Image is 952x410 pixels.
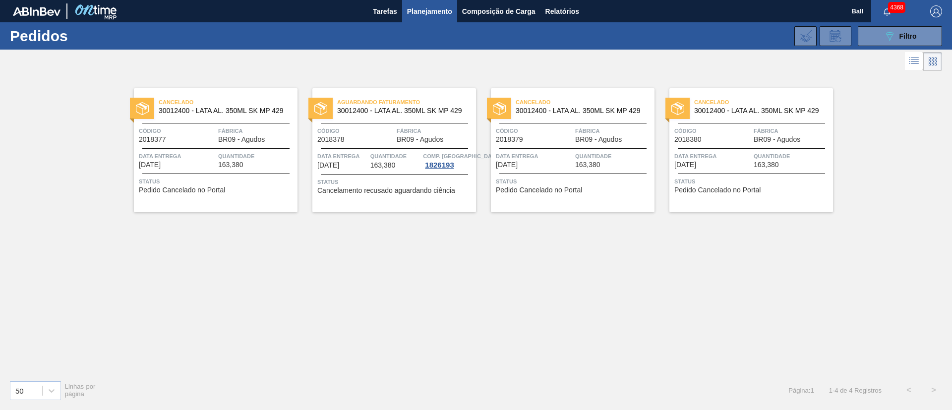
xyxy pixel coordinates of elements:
[10,30,158,42] h1: Pedidos
[337,97,476,107] span: Aguardando Faturamento
[516,97,654,107] span: Cancelado
[820,26,851,46] div: Solicitação de Revisão de Pedidos
[694,107,825,115] span: 30012400 - LATA AL. 350ML SK MP 429
[921,378,946,403] button: >
[218,136,265,143] span: BR09 - Agudos
[423,161,456,169] div: 1826193
[317,151,368,161] span: Data entrega
[899,32,917,40] span: Filtro
[871,4,903,18] button: Notificações
[754,161,779,169] span: 163,380
[159,107,290,115] span: 30012400 - LATA AL. 350ML SK MP 429
[788,387,814,394] span: Página : 1
[317,187,455,194] span: Cancelamento recusado aguardando ciência
[476,88,654,212] a: statusCancelado30012400 - LATA AL. 350ML SK MP 429Código2018379FábricaBR09 - AgudosData entrega[D...
[317,126,394,136] span: Código
[496,151,573,161] span: Data entrega
[423,151,474,169] a: Comp. [GEOGRAPHIC_DATA]1826193
[694,97,833,107] span: Cancelado
[888,2,905,13] span: 4368
[139,136,166,143] span: 2018377
[496,186,582,194] span: Pedido Cancelado no Portal
[462,5,535,17] span: Composição de Carga
[317,177,474,187] span: Status
[159,97,297,107] span: Cancelado
[496,136,523,143] span: 2018379
[674,126,751,136] span: Código
[139,176,295,186] span: Status
[370,151,421,161] span: Quantidade
[923,52,942,71] div: Visão em Cards
[218,151,295,161] span: Quantidade
[896,378,921,403] button: <
[829,387,882,394] span: 1 - 4 de 4 Registros
[575,161,600,169] span: 163,380
[373,5,397,17] span: Tarefas
[674,186,761,194] span: Pedido Cancelado no Portal
[794,26,817,46] div: Importar Negociações dos Pedidos
[218,161,243,169] span: 163,380
[423,151,500,161] span: Comp. Carga
[575,136,622,143] span: BR09 - Agudos
[754,136,800,143] span: BR09 - Agudos
[407,5,452,17] span: Planejamento
[575,126,652,136] span: Fábrica
[674,176,831,186] span: Status
[654,88,833,212] a: statusCancelado30012400 - LATA AL. 350ML SK MP 429Código2018380FábricaBR09 - AgudosData entrega[D...
[317,136,345,143] span: 2018378
[493,102,506,115] img: status
[314,102,327,115] img: status
[139,161,161,169] span: 06/09/2025
[545,5,579,17] span: Relatórios
[397,126,474,136] span: Fábrica
[297,88,476,212] a: statusAguardando Faturamento30012400 - LATA AL. 350ML SK MP 429Código2018378FábricaBR09 - AgudosD...
[905,52,923,71] div: Visão em Lista
[754,126,831,136] span: Fábrica
[516,107,647,115] span: 30012400 - LATA AL. 350ML SK MP 429
[858,26,942,46] button: Filtro
[671,102,684,115] img: status
[136,102,149,115] img: status
[496,161,518,169] span: 06/09/2025
[317,162,339,169] span: 06/09/2025
[496,176,652,186] span: Status
[13,7,60,16] img: TNhmsLtSVTkK8tSr43FrP2fwEKptu5GPRR3wAAAABJRU5ErkJggg==
[218,126,295,136] span: Fábrica
[674,161,696,169] span: 06/09/2025
[15,386,24,395] div: 50
[139,151,216,161] span: Data entrega
[930,5,942,17] img: Logout
[370,162,396,169] span: 163,380
[139,186,225,194] span: Pedido Cancelado no Portal
[119,88,297,212] a: statusCancelado30012400 - LATA AL. 350ML SK MP 429Código2018377FábricaBR09 - AgudosData entrega[D...
[65,383,96,398] span: Linhas por página
[674,136,702,143] span: 2018380
[139,126,216,136] span: Código
[337,107,468,115] span: 30012400 - LATA AL. 350ML SK MP 429
[397,136,443,143] span: BR09 - Agudos
[674,151,751,161] span: Data entrega
[496,126,573,136] span: Código
[575,151,652,161] span: Quantidade
[754,151,831,161] span: Quantidade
